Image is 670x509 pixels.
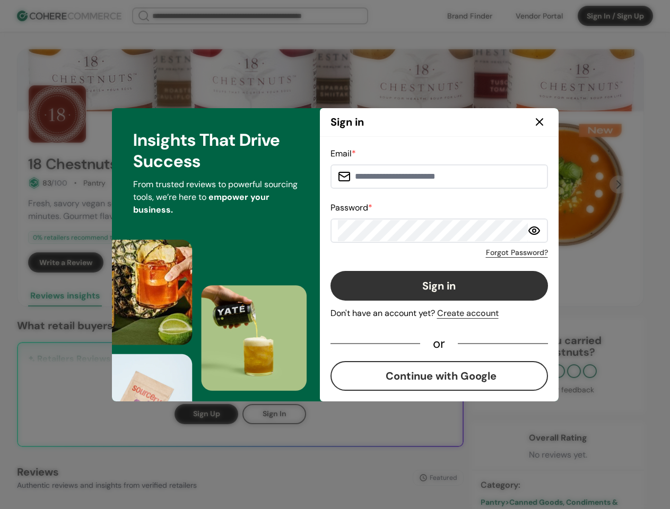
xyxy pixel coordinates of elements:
[133,178,299,216] p: From trusted reviews to powerful sourcing tools, we’re here to
[133,129,299,172] h3: Insights That Drive Success
[330,361,548,391] button: Continue with Google
[437,307,499,320] div: Create account
[330,114,364,130] h2: Sign in
[330,202,372,213] label: Password
[330,307,548,320] div: Don't have an account yet?
[420,339,458,348] div: or
[330,271,548,301] button: Sign in
[330,148,356,159] label: Email
[486,247,548,258] a: Forgot Password?
[133,191,269,215] span: empower your business.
